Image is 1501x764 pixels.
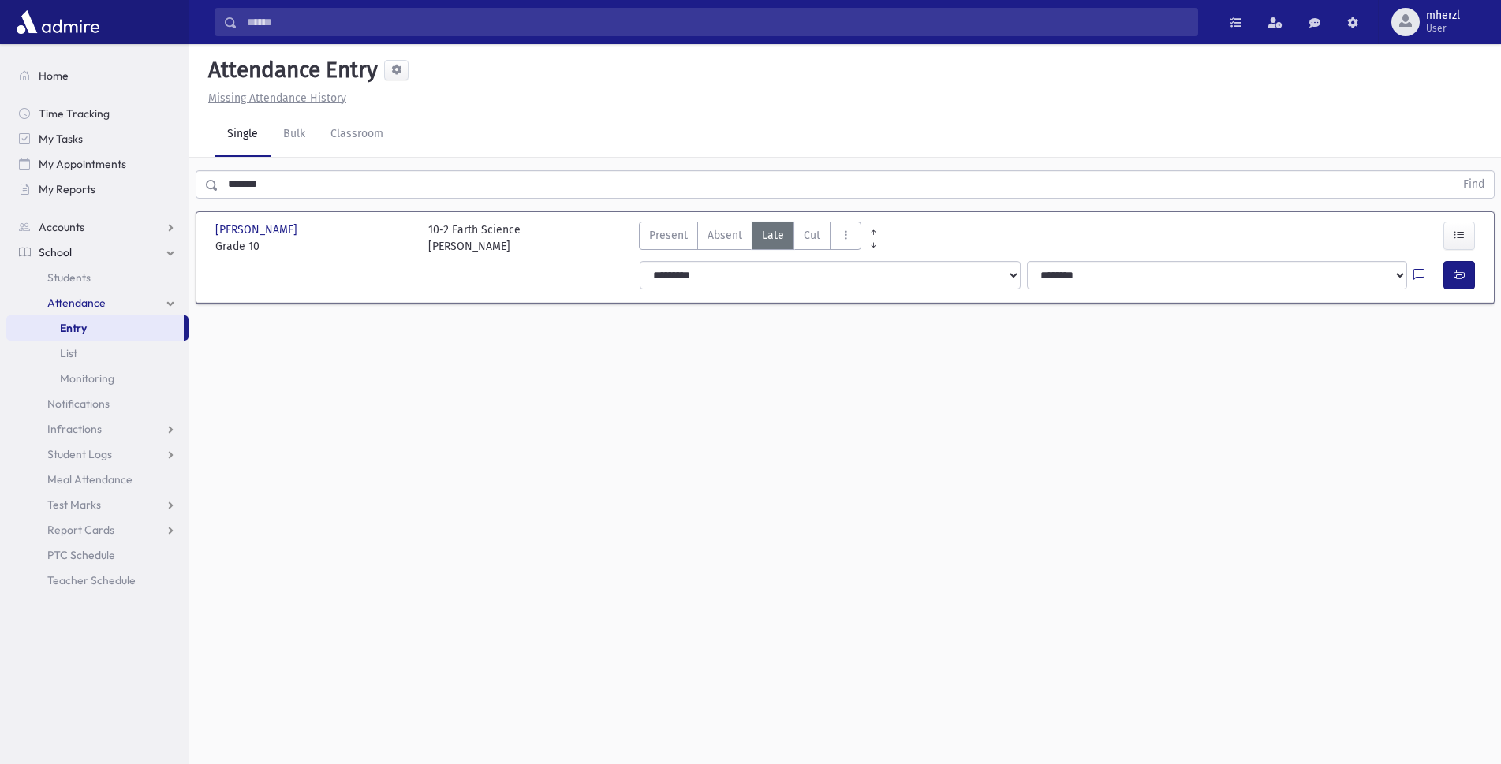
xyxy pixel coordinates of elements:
a: Monitoring [6,366,189,391]
u: Missing Attendance History [208,91,346,105]
span: My Appointments [39,157,126,171]
span: mherzl [1426,9,1460,22]
a: My Appointments [6,151,189,177]
a: Entry [6,315,184,341]
button: Find [1454,171,1494,198]
span: Cut [804,227,820,244]
a: Accounts [6,214,189,240]
a: Report Cards [6,517,189,542]
a: Classroom [318,113,396,157]
a: Attendance [6,290,189,315]
span: User [1426,22,1460,35]
input: Search [237,8,1197,36]
a: My Reports [6,177,189,202]
h5: Attendance Entry [202,57,378,84]
a: Home [6,63,189,88]
span: Late [762,227,784,244]
span: [PERSON_NAME] [215,222,301,238]
a: Bulk [271,113,318,157]
div: 10-2 Earth Science [PERSON_NAME] [428,222,521,255]
a: My Tasks [6,126,189,151]
a: Notifications [6,391,189,416]
span: Attendance [47,296,106,310]
a: PTC Schedule [6,542,189,568]
span: Grade 10 [215,238,413,255]
span: Test Marks [47,498,101,512]
div: AttTypes [639,222,861,255]
span: My Tasks [39,132,83,146]
span: School [39,245,72,259]
a: List [6,341,189,366]
span: Entry [60,321,87,335]
span: Monitoring [60,371,114,386]
a: Infractions [6,416,189,442]
a: Students [6,265,189,290]
span: Infractions [47,422,102,436]
a: Test Marks [6,492,189,517]
span: My Reports [39,182,95,196]
span: Accounts [39,220,84,234]
img: AdmirePro [13,6,103,38]
span: Teacher Schedule [47,573,136,587]
a: Missing Attendance History [202,91,346,105]
span: Present [649,227,688,244]
span: Home [39,69,69,83]
span: PTC Schedule [47,548,115,562]
span: Notifications [47,397,110,411]
span: Meal Attendance [47,472,133,486]
a: School [6,240,189,265]
span: Student Logs [47,447,112,461]
span: List [60,346,77,360]
span: Time Tracking [39,106,110,121]
a: Teacher Schedule [6,568,189,593]
a: Single [215,113,271,157]
span: Report Cards [47,523,114,537]
a: Student Logs [6,442,189,467]
span: Students [47,270,91,285]
span: Absent [708,227,742,244]
a: Meal Attendance [6,467,189,492]
a: Time Tracking [6,101,189,126]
